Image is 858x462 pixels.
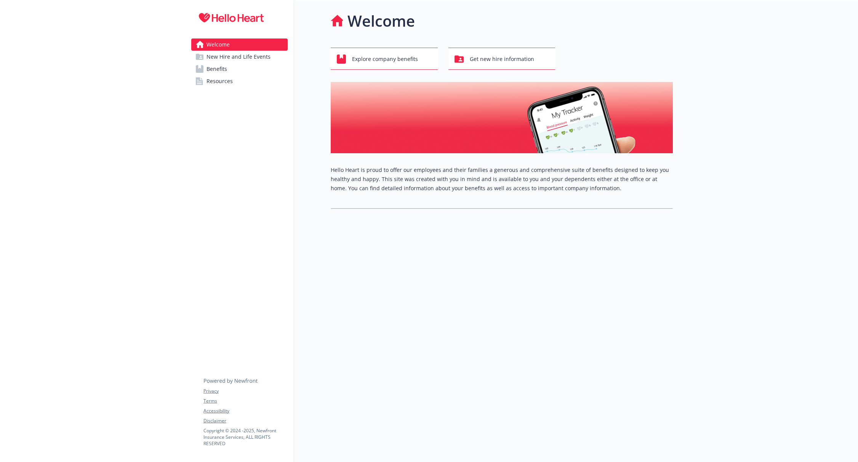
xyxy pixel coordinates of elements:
[347,10,415,32] h1: Welcome
[206,63,227,75] span: Benefits
[206,75,233,87] span: Resources
[191,38,288,51] a: Welcome
[191,63,288,75] a: Benefits
[191,51,288,63] a: New Hire and Life Events
[203,398,287,404] a: Terms
[203,417,287,424] a: Disclaimer
[331,48,438,70] button: Explore company benefits
[206,51,271,63] span: New Hire and Life Events
[203,407,287,414] a: Accessibility
[191,75,288,87] a: Resources
[203,388,287,395] a: Privacy
[203,427,287,447] p: Copyright © 2024 - 2025 , Newfront Insurance Services, ALL RIGHTS RESERVED
[331,165,673,193] p: Hello Heart is proud to offer our employees and their families a generous and comprehensive suite...
[470,52,534,66] span: Get new hire information
[206,38,230,51] span: Welcome
[352,52,418,66] span: Explore company benefits
[448,48,555,70] button: Get new hire information
[331,82,673,153] img: overview page banner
